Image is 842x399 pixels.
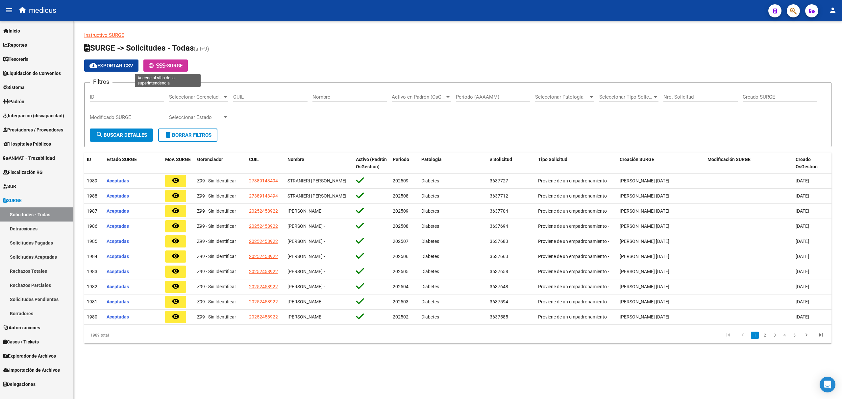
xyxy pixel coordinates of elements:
[796,314,809,319] span: [DATE]
[3,41,27,49] span: Reportes
[29,3,56,18] span: medicus
[249,254,278,259] span: 20252458922
[535,94,588,100] span: Seleccionar Patología
[421,269,439,274] span: Diabetes
[3,140,51,148] span: Hospitales Públicos
[285,153,353,174] datatable-header-cell: Nombre
[3,324,40,331] span: Autorizaciones
[421,239,439,244] span: Diabetes
[107,193,129,199] span: Aceptadas
[490,157,512,162] span: # Solicitud
[87,193,97,199] span: 1988
[722,332,734,339] a: go to first page
[249,299,278,304] span: 20252458922
[490,223,508,229] span: 3637694
[538,193,609,199] span: Proviene de un empadronamiento -
[172,267,180,275] mat-icon: remove_red_eye
[538,157,567,162] span: Tipo Solicitud
[393,299,409,304] span: 202503
[815,332,827,339] a: go to last page
[107,178,129,183] span: Aceptadas
[249,239,278,244] span: 20252458922
[829,6,837,14] mat-icon: person
[620,157,654,162] span: Creación SURGE
[3,126,63,133] span: Prestadores / Proveedores
[143,59,188,72] button: -SURGE
[197,239,236,244] span: Z99 - Sin Identificar
[107,157,137,162] span: Estado SURGE
[96,131,104,139] mat-icon: search
[89,61,97,69] mat-icon: cloud_download
[287,208,325,214] span: [PERSON_NAME] -
[487,153,536,174] datatable-header-cell: # Solicitud
[796,239,809,244] span: [DATE]
[3,154,55,162] span: ANMAT - Trazabilidad
[287,314,325,319] span: [PERSON_NAME] -
[3,56,29,63] span: Tesorería
[172,192,180,199] mat-icon: remove_red_eye
[197,178,236,183] span: Z99 - Sin Identificar
[3,27,20,35] span: Inicio
[249,269,278,274] span: 20252458922
[490,178,508,183] span: 3637727
[393,208,409,214] span: 202509
[89,63,133,69] span: Exportar CSV
[393,223,409,229] span: 202508
[393,157,409,162] span: Periodo
[620,208,669,214] span: [PERSON_NAME] [DATE]
[356,157,387,170] span: Activo (Padrón OsGestion)
[3,70,61,77] span: Liquidación de Convenios
[3,381,36,388] span: Delegaciones
[421,254,439,259] span: Diabetes
[538,284,609,289] span: Proviene de un empadronamiento -
[421,299,439,304] span: Diabetes
[107,284,129,289] span: Aceptadas
[197,284,236,289] span: Z99 - Sin Identificar
[172,237,180,245] mat-icon: remove_red_eye
[620,269,669,274] span: [PERSON_NAME] [DATE]
[796,208,809,214] span: [DATE]
[194,153,246,174] datatable-header-cell: Gerenciador
[197,299,236,304] span: Z99 - Sin Identificar
[393,178,409,183] span: 202509
[620,178,669,183] span: [PERSON_NAME] [DATE]
[780,332,788,339] a: 4
[3,112,64,119] span: Integración (discapacidad)
[421,178,439,183] span: Diabetes
[249,284,278,289] span: 20252458922
[796,269,809,274] span: [DATE]
[421,223,439,229] span: Diabetes
[3,183,16,190] span: SUR
[770,330,780,341] li: page 3
[796,284,809,289] span: [DATE]
[172,207,180,215] mat-icon: remove_red_eye
[287,239,325,244] span: [PERSON_NAME] -
[620,314,669,319] span: [PERSON_NAME] [DATE]
[197,314,236,319] span: Z99 - Sin Identificar
[538,178,609,183] span: Proviene de un empadronamiento -
[490,208,508,214] span: 3637704
[707,157,751,162] span: Modificación SURGE
[246,153,285,174] datatable-header-cell: CUIL
[751,332,759,339] a: 1
[750,330,760,341] li: page 1
[107,223,129,229] span: Aceptadas
[490,193,508,199] span: 3637712
[162,153,195,174] datatable-header-cell: Mov. SURGE
[149,63,167,69] span: -
[287,254,325,259] span: [PERSON_NAME] -
[84,59,138,72] button: Exportar CSV
[393,269,409,274] span: 202505
[164,131,172,139] mat-icon: delete
[490,239,508,244] span: 3637683
[172,252,180,260] mat-icon: remove_red_eye
[620,299,669,304] span: [PERSON_NAME] [DATE]
[390,153,419,174] datatable-header-cell: Periodo
[3,98,24,105] span: Padrón
[87,254,97,259] span: 1984
[3,84,25,91] span: Sistema
[393,193,409,199] span: 202508
[419,153,487,174] datatable-header-cell: Patología
[87,314,97,319] span: 1980
[3,352,56,360] span: Explorador de Archivos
